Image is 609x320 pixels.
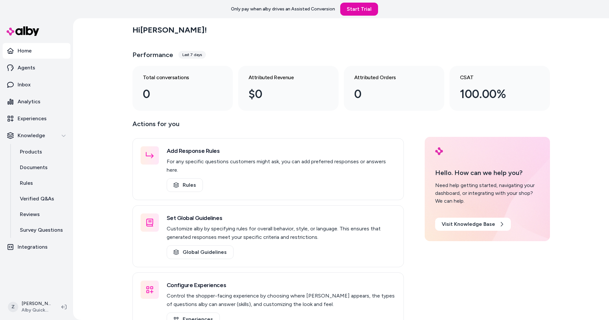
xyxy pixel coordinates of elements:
div: 100.00% [460,85,529,103]
a: Experiences [3,111,70,126]
div: Need help getting started, navigating your dashboard, or integrating with your shop? We can help. [435,182,540,205]
p: Products [20,148,42,156]
img: alby Logo [435,147,443,155]
p: Knowledge [18,132,45,139]
h3: Attributed Orders [354,74,423,81]
p: Experiences [18,115,47,123]
img: alby Logo [7,26,39,36]
a: Survey Questions [13,222,70,238]
p: [PERSON_NAME] [22,300,51,307]
p: Hello. How can we help you? [435,168,540,178]
p: For any specific questions customers might ask, you can add preferred responses or answers here. [167,157,396,174]
p: Reviews [20,211,40,218]
div: 0 [143,85,212,103]
h3: Add Response Rules [167,146,396,155]
a: Start Trial [340,3,378,16]
h3: Performance [132,50,173,59]
p: Analytics [18,98,40,106]
div: Last 7 days [178,51,206,59]
p: Rules [20,179,33,187]
p: Agents [18,64,35,72]
p: Actions for you [132,119,404,134]
span: Alby QuickStart Store [22,307,51,313]
button: Z[PERSON_NAME]Alby QuickStart Store [4,297,56,317]
a: Integrations [3,239,70,255]
p: Customize alby by specifying rules for overall behavior, style, or language. This ensures that ge... [167,225,396,241]
h3: CSAT [460,74,529,81]
p: Survey Questions [20,226,63,234]
a: Agents [3,60,70,76]
p: Control the shopper-facing experience by choosing where [PERSON_NAME] appears, the types of quest... [167,292,396,309]
h3: Set Global Guidelines [167,213,396,223]
a: Rules [167,178,203,192]
span: Z [8,302,18,312]
h3: Total conversations [143,74,212,81]
a: Rules [13,175,70,191]
p: Verified Q&As [20,195,54,203]
a: Analytics [3,94,70,109]
a: Visit Knowledge Base [435,218,511,231]
button: Knowledge [3,128,70,143]
p: Inbox [18,81,31,89]
a: Inbox [3,77,70,93]
a: Attributed Orders 0 [344,66,444,111]
a: Attributed Revenue $0 [238,66,339,111]
a: Verified Q&As [13,191,70,207]
a: Documents [13,160,70,175]
a: CSAT 100.00% [449,66,550,111]
a: Global Guidelines [167,245,234,259]
h2: Hi [PERSON_NAME] ! [132,25,207,35]
p: Only pay when alby drives an Assisted Conversion [231,6,335,12]
div: 0 [354,85,423,103]
p: Home [18,47,32,55]
a: Reviews [13,207,70,222]
p: Documents [20,164,48,171]
a: Products [13,144,70,160]
h3: Configure Experiences [167,281,396,290]
p: Integrations [18,243,48,251]
a: Home [3,43,70,59]
h3: Attributed Revenue [249,74,318,81]
div: $0 [249,85,318,103]
a: Total conversations 0 [132,66,233,111]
